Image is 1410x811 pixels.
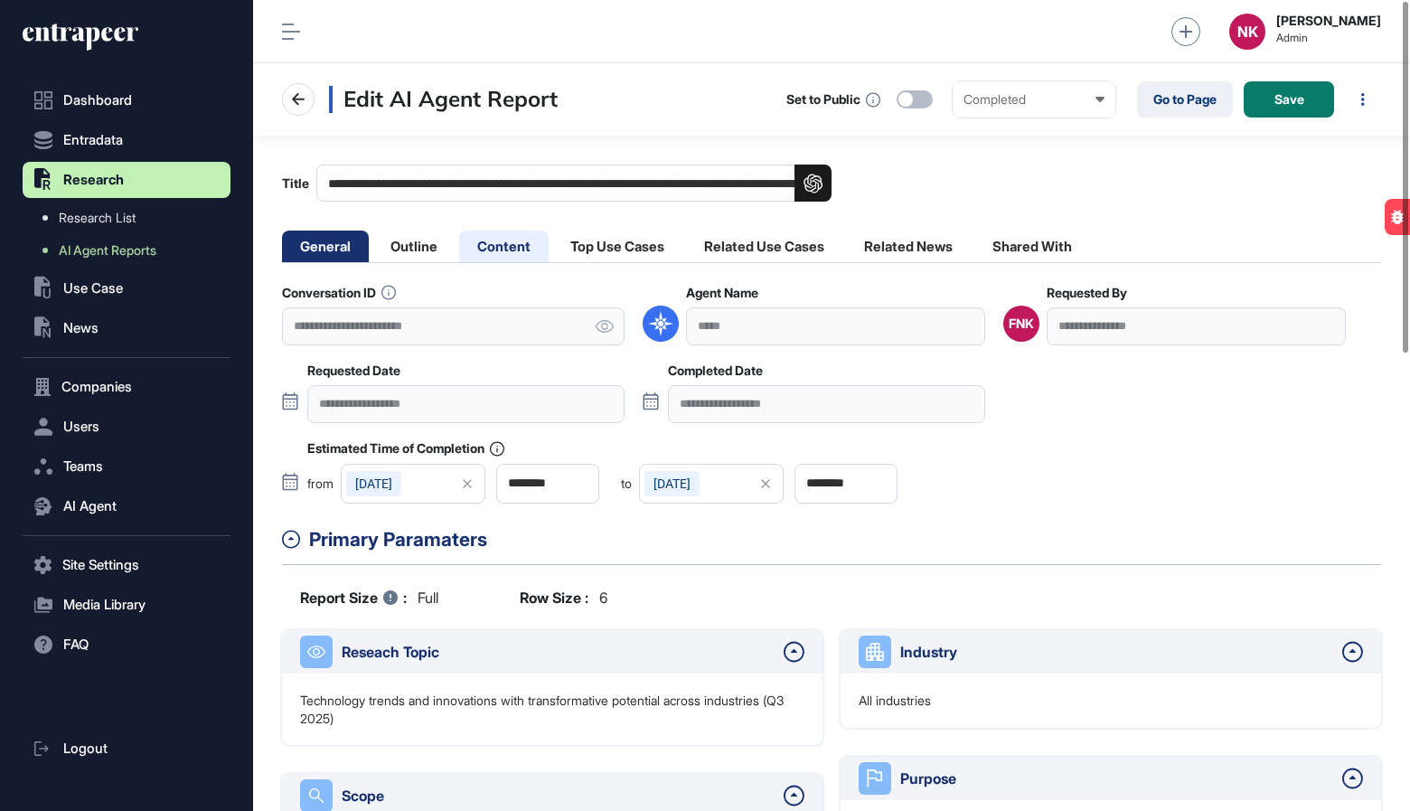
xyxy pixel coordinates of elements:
[23,122,230,158] button: Entradata
[23,82,230,118] a: Dashboard
[23,310,230,346] button: News
[63,420,99,434] span: Users
[1274,93,1304,106] span: Save
[859,692,931,710] p: All industries
[342,785,775,806] div: Scope
[1244,81,1334,118] button: Save
[520,587,607,608] div: 6
[62,558,139,572] span: Site Settings
[307,441,504,457] label: Estimated Time of Completion
[1276,14,1381,28] strong: [PERSON_NAME]
[316,165,832,202] input: Title
[282,231,369,262] li: General
[621,477,632,490] span: to
[32,234,230,267] a: AI Agent Reports
[300,587,438,608] div: full
[346,471,401,496] div: [DATE]
[520,587,588,608] b: Row Size :
[900,641,1333,663] div: Industry
[63,321,99,335] span: News
[846,231,971,262] li: Related News
[668,363,763,378] label: Completed Date
[686,286,758,300] label: Agent Name
[63,741,108,756] span: Logout
[786,92,860,107] div: Set to Public
[23,448,230,485] button: Teams
[1276,32,1381,44] span: Admin
[1229,14,1265,50] button: NK
[23,270,230,306] button: Use Case
[459,231,549,262] li: Content
[23,627,230,663] button: FAQ
[644,471,700,496] div: [DATE]
[23,547,230,583] button: Site Settings
[1009,316,1034,331] div: FNK
[1137,81,1233,118] a: Go to Page
[329,86,558,113] h3: Edit AI Agent Report
[23,162,230,198] button: Research
[23,587,230,623] button: Media Library
[63,93,132,108] span: Dashboard
[23,488,230,524] button: AI Agent
[63,133,123,147] span: Entradata
[900,768,1333,789] div: Purpose
[23,409,230,445] button: Users
[686,231,842,262] li: Related Use Cases
[300,692,804,727] p: Technology trends and innovations with transformative potential across industries (Q3 2025)
[300,587,407,608] b: Report Size :
[1047,286,1127,300] label: Requested By
[59,243,156,258] span: AI Agent Reports
[309,525,1381,554] div: Primary Paramaters
[23,369,230,405] button: Companies
[974,231,1090,262] li: Shared With
[307,363,400,378] label: Requested Date
[63,281,123,296] span: Use Case
[552,231,682,262] li: Top Use Cases
[282,285,396,300] label: Conversation ID
[61,380,132,394] span: Companies
[372,231,456,262] li: Outline
[307,477,334,490] span: from
[32,202,230,234] a: Research List
[63,499,117,514] span: AI Agent
[23,731,230,767] a: Logout
[63,459,103,474] span: Teams
[59,211,136,225] span: Research List
[342,641,775,663] div: Reseach Topic
[282,165,832,202] label: Title
[63,637,89,652] span: FAQ
[63,598,146,612] span: Media Library
[963,92,1104,107] div: Completed
[63,173,124,187] span: Research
